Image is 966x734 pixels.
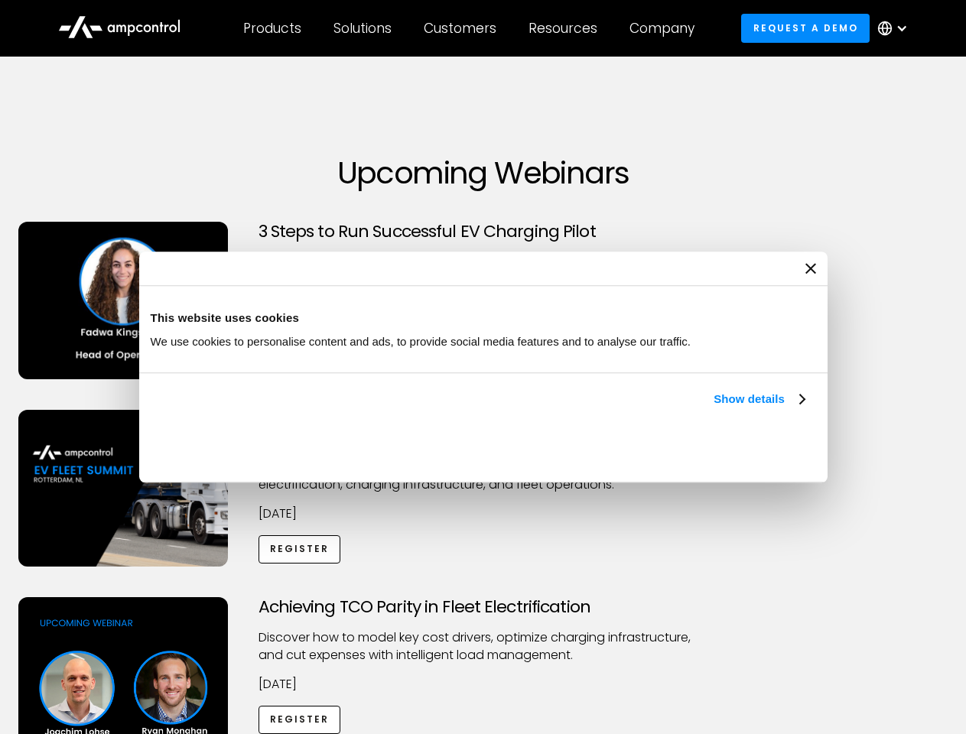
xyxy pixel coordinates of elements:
[333,20,392,37] div: Solutions
[629,20,694,37] div: Company
[590,426,810,470] button: Okay
[151,309,816,327] div: This website uses cookies
[151,335,691,348] span: We use cookies to personalise content and ads, to provide social media features and to analyse ou...
[18,154,948,191] h1: Upcoming Webinars
[259,535,341,563] a: Register
[529,20,597,37] div: Resources
[259,597,708,617] h3: Achieving TCO Parity in Fleet Electrification
[259,706,341,734] a: Register
[741,14,870,42] a: Request a demo
[805,263,816,274] button: Close banner
[259,629,708,664] p: Discover how to model key cost drivers, optimize charging infrastructure, and cut expenses with i...
[259,222,708,242] h3: 3 Steps to Run Successful EV Charging Pilot
[259,676,708,693] p: [DATE]
[243,20,301,37] div: Products
[714,390,804,408] a: Show details
[424,20,496,37] div: Customers
[259,505,708,522] p: [DATE]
